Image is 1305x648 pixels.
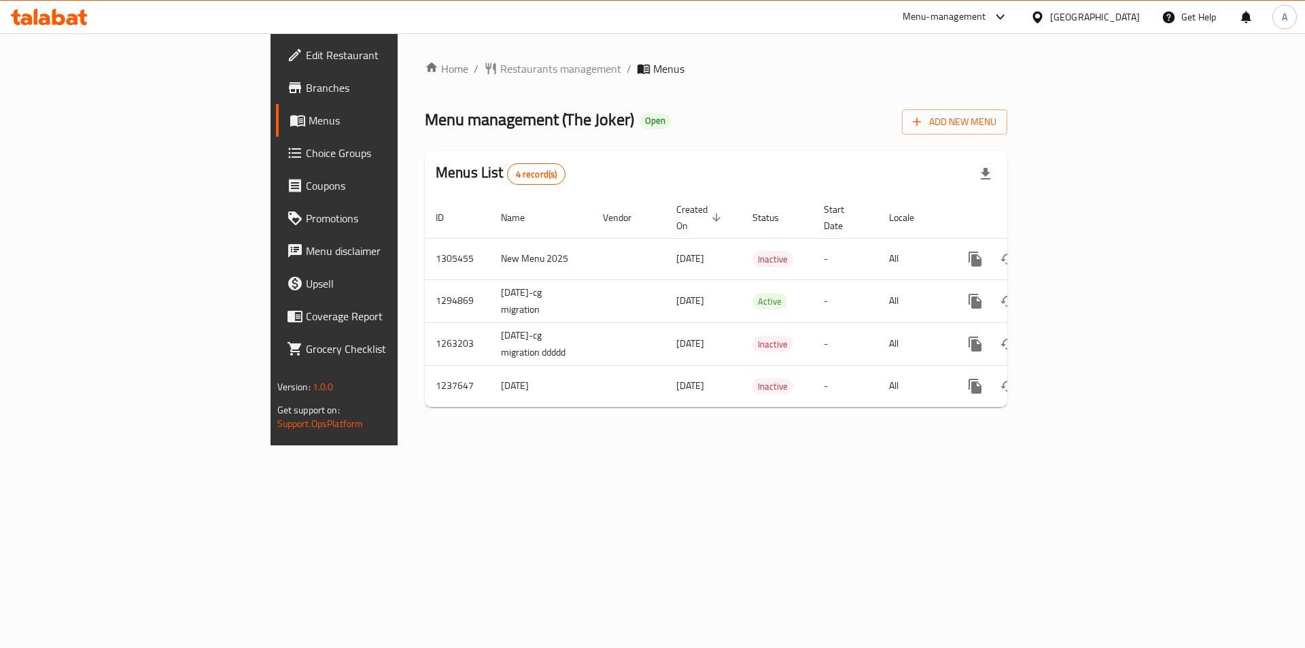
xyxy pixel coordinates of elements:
[752,209,797,226] span: Status
[813,238,878,279] td: -
[603,209,649,226] span: Vendor
[306,341,478,357] span: Grocery Checklist
[306,243,478,259] span: Menu disclaimer
[752,293,787,309] div: Active
[313,378,334,396] span: 1.0.0
[889,209,932,226] span: Locale
[276,202,489,235] a: Promotions
[913,114,996,131] span: Add New Menu
[306,308,478,324] span: Coverage Report
[676,201,725,234] span: Created On
[959,243,992,275] button: more
[992,370,1024,403] button: Change Status
[1282,10,1287,24] span: A
[640,113,671,129] div: Open
[676,377,704,394] span: [DATE]
[813,365,878,407] td: -
[276,71,489,104] a: Branches
[752,294,787,309] span: Active
[992,328,1024,360] button: Change Status
[501,209,542,226] span: Name
[752,337,793,352] span: Inactive
[276,104,489,137] a: Menus
[653,61,684,77] span: Menus
[992,243,1024,275] button: Change Status
[277,401,340,419] span: Get support on:
[878,322,948,365] td: All
[484,61,621,77] a: Restaurants management
[902,109,1007,135] button: Add New Menu
[992,285,1024,318] button: Change Status
[878,238,948,279] td: All
[676,292,704,309] span: [DATE]
[306,47,478,63] span: Edit Restaurant
[500,61,621,77] span: Restaurants management
[813,279,878,322] td: -
[276,169,489,202] a: Coupons
[306,210,478,226] span: Promotions
[306,275,478,292] span: Upsell
[813,322,878,365] td: -
[276,267,489,300] a: Upsell
[640,115,671,126] span: Open
[277,378,311,396] span: Version:
[507,163,566,185] div: Total records count
[277,415,364,432] a: Support.OpsPlatform
[425,104,634,135] span: Menu management ( The Joker )
[306,177,478,194] span: Coupons
[276,235,489,267] a: Menu disclaimer
[878,365,948,407] td: All
[676,335,704,352] span: [DATE]
[425,197,1100,407] table: enhanced table
[276,332,489,365] a: Grocery Checklist
[969,158,1002,190] div: Export file
[627,61,631,77] li: /
[306,145,478,161] span: Choice Groups
[959,285,992,318] button: more
[276,137,489,169] a: Choice Groups
[903,9,986,25] div: Menu-management
[425,61,1007,77] nav: breadcrumb
[752,379,793,394] span: Inactive
[959,328,992,360] button: more
[752,252,793,267] span: Inactive
[309,112,478,129] span: Menus
[676,250,704,267] span: [DATE]
[752,336,793,352] div: Inactive
[959,370,992,403] button: more
[276,300,489,332] a: Coverage Report
[878,279,948,322] td: All
[508,168,565,181] span: 4 record(s)
[490,238,592,279] td: New Menu 2025
[752,378,793,394] div: Inactive
[490,279,592,322] td: [DATE]-cg migration
[824,201,862,234] span: Start Date
[276,39,489,71] a: Edit Restaurant
[948,197,1100,239] th: Actions
[490,365,592,407] td: [DATE]
[306,80,478,96] span: Branches
[436,163,565,185] h2: Menus List
[436,209,462,226] span: ID
[752,251,793,267] div: Inactive
[490,322,592,365] td: [DATE]-cg migration ddddd
[1050,10,1140,24] div: [GEOGRAPHIC_DATA]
